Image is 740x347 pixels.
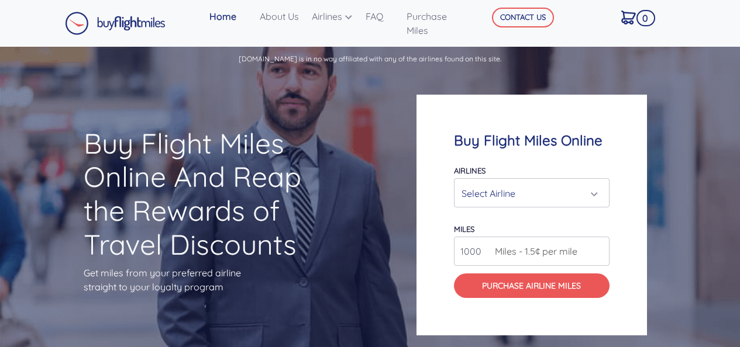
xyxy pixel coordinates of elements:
a: FAQ [361,5,402,28]
a: Airlines [307,5,361,28]
button: Select Airline [454,178,610,207]
h4: Buy Flight Miles Online [454,132,610,149]
button: Purchase Airline Miles [454,273,610,298]
a: Home [205,5,255,28]
p: Get miles from your preferred airline straight to your loyalty program [84,266,323,294]
h1: Buy Flight Miles Online And Reap the Rewards of Travel Discounts [84,127,323,261]
span: 0 [636,10,655,26]
a: 0 [617,5,652,29]
img: Cart [621,11,636,25]
a: About Us [255,5,307,28]
img: Buy Flight Miles Logo [65,12,166,35]
div: Select Airline [462,182,595,204]
a: Purchase Miles [402,5,475,42]
button: CONTACT US [492,8,554,27]
a: Buy Flight Miles Logo [65,9,166,38]
label: miles [454,224,474,234]
label: Airlines [454,166,486,175]
span: Miles - 1.5¢ per mile [489,244,577,258]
